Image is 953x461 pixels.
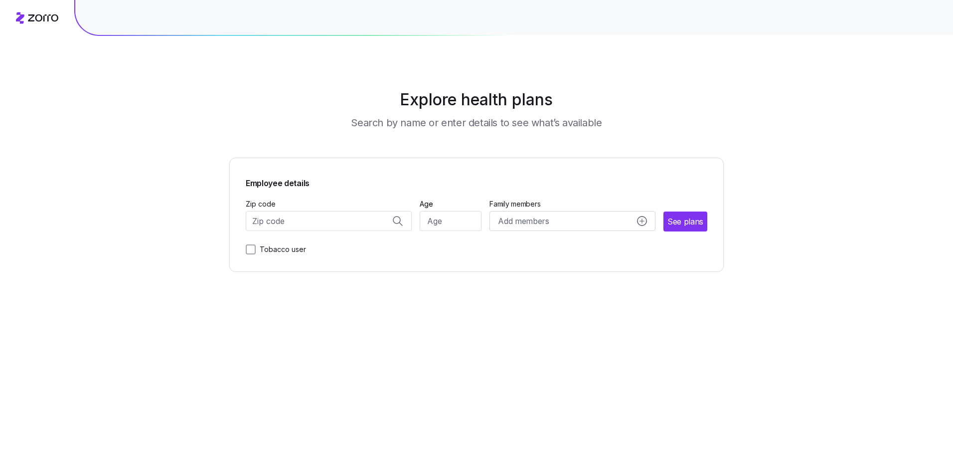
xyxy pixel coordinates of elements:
[637,216,647,226] svg: add icon
[246,174,310,190] span: Employee details
[667,216,703,228] span: See plans
[420,199,433,210] label: Age
[246,211,412,231] input: Zip code
[351,116,602,130] h3: Search by name or enter details to see what’s available
[420,211,482,231] input: Age
[489,211,655,231] button: Add membersadd icon
[498,215,549,228] span: Add members
[246,199,276,210] label: Zip code
[663,212,707,231] button: See plans
[256,243,306,255] label: Tobacco user
[254,88,699,112] h1: Explore health plans
[489,199,655,209] span: Family members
